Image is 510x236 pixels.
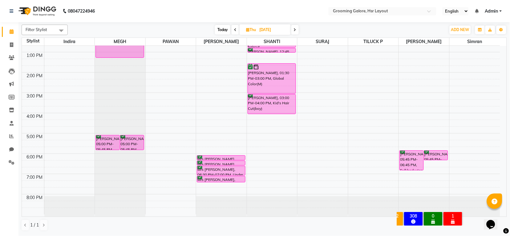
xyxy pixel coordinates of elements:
[248,48,296,52] div: [PERSON_NAME], 12:45 PM-01:00 PM, [PERSON_NAME] desigh(craft)
[399,38,449,46] span: [PERSON_NAME]
[445,213,461,219] div: 1
[26,27,47,32] span: Filter Stylist
[26,134,44,140] div: 5:00 PM
[215,25,230,34] span: Today
[257,25,288,34] input: 2025-09-04
[26,194,44,201] div: 8:00 PM
[400,151,423,170] div: [PERSON_NAME], 05:45 PM-06:45 PM, Full body rica waxing
[95,38,145,46] span: MEGH
[450,26,471,34] button: ADD NEW
[44,38,95,46] span: Indira
[248,64,296,94] div: [PERSON_NAME], 01:30 PM-03:00 PM, Global Color(M)
[26,174,44,181] div: 7:00 PM
[247,38,297,46] span: SHANTI
[196,38,247,46] span: [PERSON_NAME]
[197,166,245,175] div: Mrs [PERSON_NAME], 06:30 PM-07:00 PM, Under arms rica waxing
[26,154,44,160] div: 6:00 PM
[197,156,245,160] div: Mrs [PERSON_NAME], 06:00 PM-06:15 PM, Full arms rica waxing
[348,38,399,46] span: TILUCK P
[484,211,504,230] iframe: chat widget
[120,135,144,150] div: [PERSON_NAME], 05:00 PM-05:45 PM, CREATIVE [DEMOGRAPHIC_DATA] HAIRCUT
[245,27,257,32] span: Thu
[451,27,469,32] span: ADD NEW
[424,151,448,160] div: [PERSON_NAME], 05:45 PM-06:15 PM, Full body rica waxing
[16,2,58,20] img: logo
[197,161,245,165] div: Mrs [PERSON_NAME], 06:15 PM-06:30 PM, Full legs rica waxing
[146,38,196,46] span: PAWAN
[406,213,422,219] div: 308
[26,73,44,79] div: 2:00 PM
[485,8,498,14] span: Admin
[26,93,44,99] div: 3:00 PM
[197,176,245,182] div: Mrs [PERSON_NAME], 07:00 PM-07:20 PM, Eyebrows threading
[450,38,500,46] span: Simran
[297,38,348,46] span: SURAJ
[425,213,441,219] div: 0
[30,222,39,228] span: 1 / 1
[26,52,44,59] div: 1:00 PM
[22,38,44,44] div: Stylist
[26,113,44,120] div: 4:00 PM
[68,2,95,20] b: 08047224946
[96,135,119,150] div: [PERSON_NAME], 05:00 PM-05:45 PM, CREATIVE [DEMOGRAPHIC_DATA] HAIRCUT
[248,94,296,114] div: [PERSON_NAME], 03:00 PM-04:00 PM, Kid's Hair Cut(boy)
